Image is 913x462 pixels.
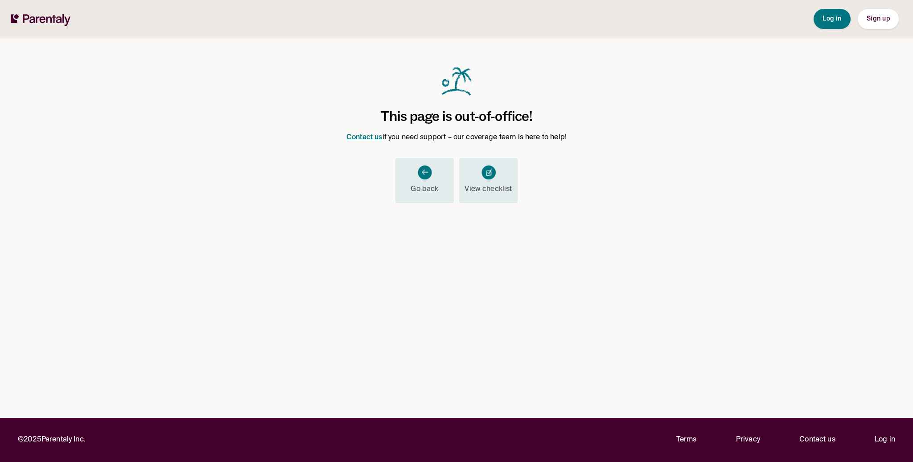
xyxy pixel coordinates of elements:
p: Go back [411,183,438,196]
p: View checklist [465,183,512,196]
button: Log in [814,9,851,29]
a: Terms [676,434,697,446]
span: Log in [823,16,842,22]
span: Sign up [867,16,890,22]
p: © 2025 Parentaly Inc. [18,434,86,446]
button: Sign up [858,9,899,29]
a: Privacy [736,434,760,446]
a: View checklist [459,158,518,203]
p: Contact us [799,434,835,446]
a: Contact us [346,134,382,141]
a: Log in [875,434,895,446]
h1: This page is out-of-office! [381,108,532,125]
span: if you need support – our coverage team is here to help! [346,132,567,144]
